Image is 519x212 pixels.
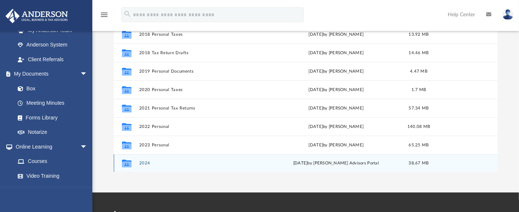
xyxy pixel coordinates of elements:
div: [DATE] by [PERSON_NAME] [272,123,401,130]
span: 14.46 MB [409,51,428,55]
button: 2022 Personal [139,124,268,129]
a: Resources [10,183,95,198]
span: 4.47 MB [410,69,427,73]
button: 2024 [139,161,268,166]
div: [DATE] by [PERSON_NAME] [272,105,401,111]
span: 38.67 MB [409,161,428,165]
img: User Pic [502,9,513,20]
div: [DATE] by [PERSON_NAME] [272,68,401,74]
button: 2018 Tax Return Drafts [139,51,268,55]
a: Forms Library [10,110,91,125]
a: Box [10,81,91,96]
a: My Documentsarrow_drop_down [5,67,95,81]
button: 2020 Personal Taxes [139,87,268,92]
span: 140.08 MB [407,124,430,128]
a: Video Training [10,168,91,183]
div: [DATE] by [PERSON_NAME] Advisors Portal [272,160,401,167]
div: [DATE] by [PERSON_NAME] [272,31,401,38]
button: 2018 Personal Taxes [139,32,268,37]
span: 65.25 MB [409,143,428,147]
div: [DATE] by [PERSON_NAME] [272,86,401,93]
button: 2019 Personal Documents [139,69,268,74]
a: Notarize [10,125,95,140]
a: Online Learningarrow_drop_down [5,139,95,154]
button: 2021 Personal Tax Returns [139,106,268,111]
span: arrow_drop_down [80,139,95,154]
a: Courses [10,154,95,169]
button: 2023 Personal [139,143,268,147]
a: Client Referrals [10,52,95,67]
div: [DATE] by [PERSON_NAME] [272,142,401,148]
img: Anderson Advisors Platinum Portal [3,9,70,23]
div: [DATE] by [PERSON_NAME] [272,49,401,56]
a: Meeting Minutes [10,96,95,111]
a: menu [100,14,109,19]
i: search [123,10,132,18]
span: 57.34 MB [409,106,428,110]
span: arrow_drop_down [80,67,95,82]
span: 1.7 MB [411,87,426,91]
div: grid [114,19,498,172]
i: menu [100,10,109,19]
span: 13.92 MB [409,32,428,36]
a: Anderson System [10,38,95,52]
